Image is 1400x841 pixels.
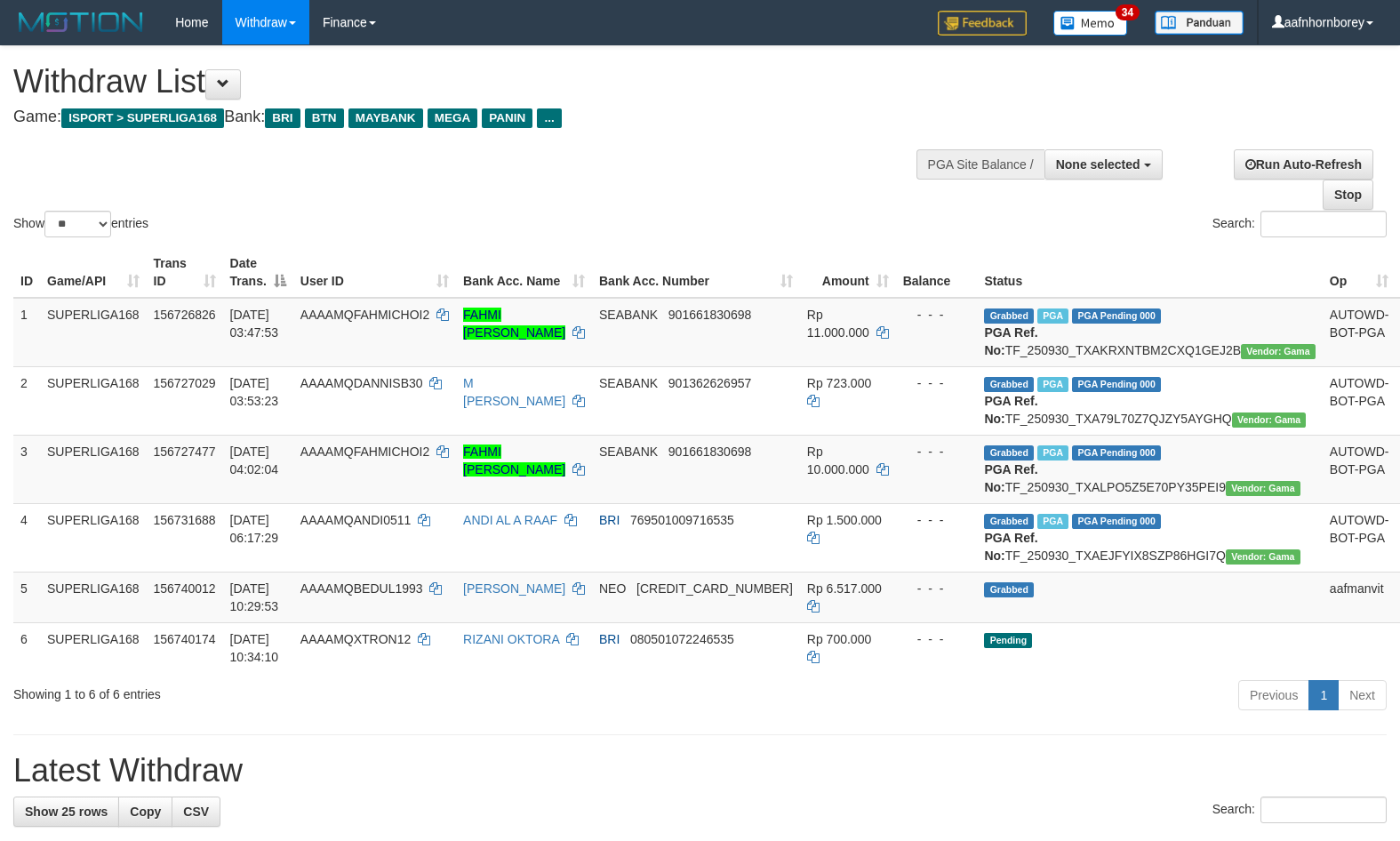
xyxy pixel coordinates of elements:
[903,511,971,529] div: - - -
[300,308,429,322] span: AAAAMQFAHMICHOI2
[1037,514,1068,529] span: Marked by aafromsomean
[172,797,220,827] a: CSV
[300,632,411,646] span: AAAAMQXTRON12
[807,445,869,477] span: Rp 10.000.000
[13,622,40,673] td: 6
[599,632,620,646] span: BRI
[348,108,423,128] span: MAYBANK
[13,572,40,622] td: 5
[668,445,751,459] span: Copy 901661830698 to clipboard
[984,462,1037,494] b: PGA Ref. No:
[1338,680,1387,710] a: Next
[1260,797,1387,823] input: Search:
[223,247,293,298] th: Date Trans.: activate to sort column descending
[1037,308,1068,324] span: Marked by aafandaneth
[300,581,423,596] span: AAAAMQBEDUL1993
[599,581,626,596] span: NEO
[977,366,1322,435] td: TF_250930_TXA79L70Z7QJZY5AYGHQ
[599,513,620,527] span: BRI
[482,108,532,128] span: PANIN
[305,108,344,128] span: BTN
[984,308,1034,324] span: Grabbed
[44,211,111,237] select: Showentries
[984,377,1034,392] span: Grabbed
[630,632,734,646] span: Copy 080501072246535 to clipboard
[599,376,658,390] span: SEABANK
[896,247,978,298] th: Balance
[903,630,971,648] div: - - -
[1037,377,1068,392] span: Marked by aafandaneth
[300,376,423,390] span: AAAAMQDANNISB30
[463,632,559,646] a: RIZANI OKTORA
[428,108,478,128] span: MEGA
[154,513,216,527] span: 156731688
[13,108,916,126] h4: Game: Bank:
[13,211,148,237] label: Show entries
[1212,211,1387,237] label: Search:
[230,376,279,408] span: [DATE] 03:53:23
[154,581,216,596] span: 156740012
[984,582,1034,597] span: Grabbed
[1323,503,1396,572] td: AUTOWD-BOT-PGA
[13,298,40,367] td: 1
[13,247,40,298] th: ID
[265,108,300,128] span: BRI
[40,572,147,622] td: SUPERLIGA168
[13,435,40,503] td: 3
[599,445,658,459] span: SEABANK
[230,513,279,545] span: [DATE] 06:17:29
[154,445,216,459] span: 156727477
[807,632,871,646] span: Rp 700.000
[40,435,147,503] td: SUPERLIGA168
[599,308,658,322] span: SEABANK
[977,503,1322,572] td: TF_250930_TXAEJFYIX8SZP86HGI7Q
[984,325,1037,357] b: PGA Ref. No:
[592,247,800,298] th: Bank Acc. Number: activate to sort column ascending
[293,247,456,298] th: User ID: activate to sort column ascending
[1053,11,1128,36] img: Button%20Memo.svg
[984,633,1032,648] span: Pending
[130,805,161,819] span: Copy
[230,308,279,340] span: [DATE] 03:47:53
[13,64,916,100] h1: Withdraw List
[1044,149,1163,180] button: None selected
[1072,377,1161,392] span: PGA Pending
[230,632,279,664] span: [DATE] 10:34:10
[807,308,869,340] span: Rp 11.000.000
[537,108,561,128] span: ...
[1323,572,1396,622] td: aafmanvit
[463,445,565,477] a: FAHMI [PERSON_NAME]
[1323,298,1396,367] td: AUTOWD-BOT-PGA
[938,11,1027,36] img: Feedback.jpg
[1323,247,1396,298] th: Op: activate to sort column ascending
[977,247,1322,298] th: Status
[1232,412,1307,428] span: Vendor URL: https://trx31.1velocity.biz
[13,753,1387,789] h1: Latest Withdraw
[1234,149,1373,180] a: Run Auto-Refresh
[1226,481,1300,496] span: Vendor URL: https://trx31.1velocity.biz
[25,805,108,819] span: Show 25 rows
[1241,344,1316,359] span: Vendor URL: https://trx31.1velocity.biz
[40,503,147,572] td: SUPERLIGA168
[1323,435,1396,503] td: AUTOWD-BOT-PGA
[800,247,896,298] th: Amount: activate to sort column ascending
[1072,514,1161,529] span: PGA Pending
[183,805,209,819] span: CSV
[807,581,882,596] span: Rp 6.517.000
[903,306,971,324] div: - - -
[1226,549,1300,565] span: Vendor URL: https://trx31.1velocity.biz
[463,376,565,408] a: M [PERSON_NAME]
[154,376,216,390] span: 156727029
[13,503,40,572] td: 4
[977,298,1322,367] td: TF_250930_TXAKRXNTBM2CXQ1GEJ2B
[40,622,147,673] td: SUPERLIGA168
[984,514,1034,529] span: Grabbed
[463,513,557,527] a: ANDI AL A RAAF
[13,797,119,827] a: Show 25 rows
[984,445,1034,461] span: Grabbed
[147,247,223,298] th: Trans ID: activate to sort column ascending
[463,308,565,340] a: FAHMI [PERSON_NAME]
[40,247,147,298] th: Game/API: activate to sort column ascending
[13,366,40,435] td: 2
[1037,445,1068,461] span: Marked by aafandaneth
